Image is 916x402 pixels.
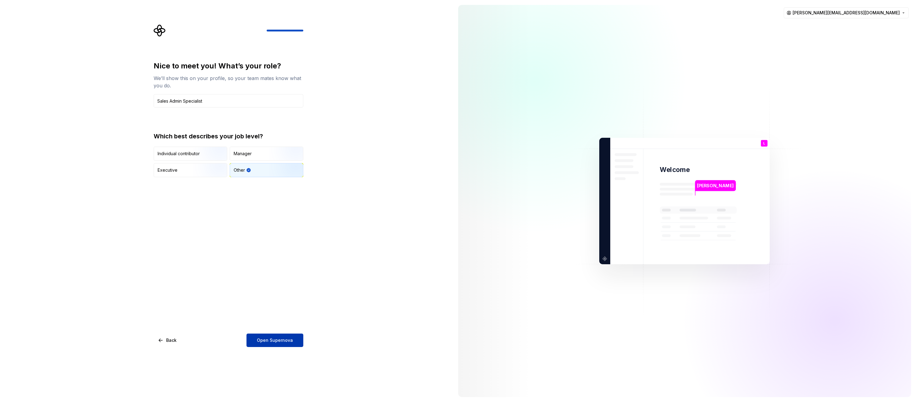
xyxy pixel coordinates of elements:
[154,61,303,71] div: Nice to meet you! What’s your role?
[246,334,303,347] button: Open Supernova
[166,337,177,343] span: Back
[154,24,166,37] svg: Supernova Logo
[697,182,734,189] p: [PERSON_NAME]
[784,7,909,18] button: [PERSON_NAME][EMAIL_ADDRESS][DOMAIN_NAME]
[154,94,303,108] input: Job title
[154,75,303,89] div: We’ll show this on your profile, so your team mates know what you do.
[158,167,177,173] div: Executive
[793,10,900,16] span: [PERSON_NAME][EMAIL_ADDRESS][DOMAIN_NAME]
[660,165,690,174] p: Welcome
[234,167,245,173] div: Other
[158,151,200,157] div: Individual contributor
[154,132,303,141] div: Which best describes your job level?
[154,334,182,347] button: Back
[234,151,252,157] div: Manager
[763,142,765,145] p: L
[257,337,293,343] span: Open Supernova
